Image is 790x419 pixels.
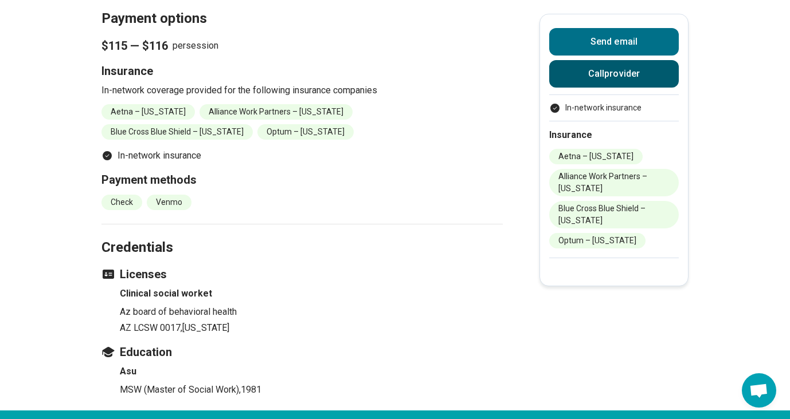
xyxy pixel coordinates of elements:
ul: Payment options [549,102,679,114]
p: In-network coverage provided for the following insurance companies [101,84,503,97]
p: per session [101,38,503,54]
li: Aetna – [US_STATE] [101,104,195,120]
h4: Asu [120,365,503,378]
li: Venmo [147,195,191,210]
h3: Licenses [101,266,503,282]
span: $115 — $116 [101,38,168,54]
p: Az board of behavioral health [120,305,503,319]
h3: Insurance [101,63,503,79]
h3: Education [101,344,503,360]
h4: Clinical social worket [120,287,503,301]
h2: Insurance [549,128,679,142]
li: Aetna – [US_STATE] [549,149,643,164]
button: Callprovider [549,60,679,88]
li: In-network insurance [101,149,503,163]
ul: Payment options [101,149,503,163]
li: Blue Cross Blue Shield – [US_STATE] [549,201,679,228]
li: Alliance Work Partners – [US_STATE] [200,104,353,120]
li: Optum – [US_STATE] [549,233,646,248]
p: MSW (Master of Social Work) , 1981 [120,383,503,397]
li: Check [101,195,142,210]
li: Alliance Work Partners – [US_STATE] [549,169,679,196]
h2: Credentials [101,211,503,258]
li: Blue Cross Blue Shield – [US_STATE] [101,124,253,140]
p: AZ LCSW 0017 [120,321,503,335]
a: Open chat [742,373,776,408]
li: Optum – [US_STATE] [257,124,354,140]
button: Send email [549,28,679,56]
h3: Payment methods [101,172,503,188]
li: In-network insurance [549,102,679,114]
span: , [US_STATE] [181,322,229,333]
